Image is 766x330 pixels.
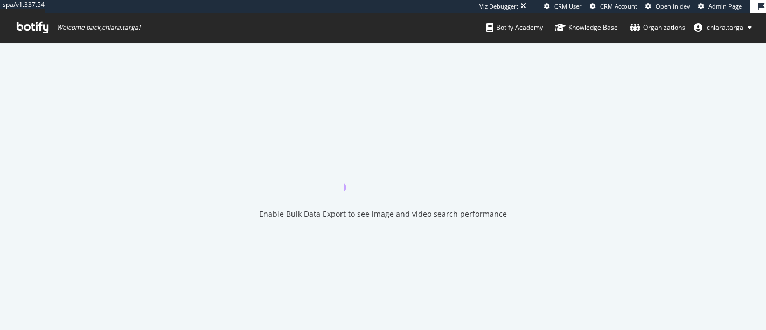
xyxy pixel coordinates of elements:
[630,13,685,42] a: Organizations
[555,22,618,33] div: Knowledge Base
[656,2,690,10] span: Open in dev
[555,13,618,42] a: Knowledge Base
[486,13,543,42] a: Botify Academy
[544,2,582,11] a: CRM User
[486,22,543,33] div: Botify Academy
[57,23,140,32] span: Welcome back, chiara.targa !
[685,19,761,36] button: chiara.targa
[600,2,637,10] span: CRM Account
[708,2,742,10] span: Admin Page
[554,2,582,10] span: CRM User
[479,2,518,11] div: Viz Debugger:
[344,153,422,191] div: animation
[645,2,690,11] a: Open in dev
[707,23,743,32] span: chiara.targa
[259,209,507,219] div: Enable Bulk Data Export to see image and video search performance
[630,22,685,33] div: Organizations
[590,2,637,11] a: CRM Account
[698,2,742,11] a: Admin Page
